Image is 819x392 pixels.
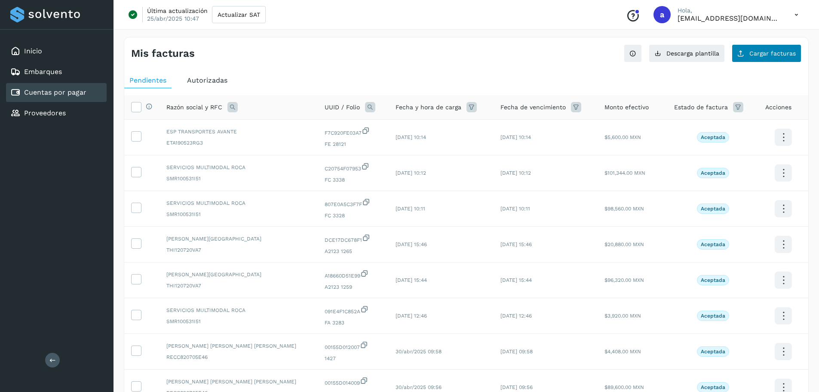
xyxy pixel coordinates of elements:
span: Razón social y RFC [166,103,222,112]
span: SERVICIOS MULTIMODAL ROCA [166,306,311,314]
a: Embarques [24,68,62,76]
span: [DATE] 09:56 [500,384,533,390]
a: Cuentas por pagar [24,88,86,96]
span: 30/abr/2025 09:58 [396,349,442,355]
span: Fecha de vencimiento [500,103,566,112]
div: Embarques [6,62,107,81]
span: $3,920.00 MXN [604,313,641,319]
span: FA 3283 [325,319,382,327]
span: $4,408.00 MXN [604,349,641,355]
span: [DATE] 10:14 [500,134,531,140]
span: [DATE] 15:44 [500,277,532,283]
span: A18660D51E99 [325,269,382,280]
span: SMR100531I51 [166,318,311,325]
span: Acciones [765,103,791,112]
span: SMR100531I51 [166,175,311,182]
span: 30/abr/2025 09:56 [396,384,442,390]
span: THI120720VA7 [166,246,311,254]
span: [DATE] 15:46 [500,241,532,247]
span: [PERSON_NAME] [PERSON_NAME] [PERSON_NAME] [166,378,311,386]
span: SERVICIOS MULTIMODAL ROCA [166,164,311,171]
p: Aceptada [701,349,725,355]
p: Aceptada [701,134,725,140]
span: $20,880.00 MXN [604,241,644,247]
span: 1427 [325,355,382,362]
span: [DATE] 10:12 [500,170,531,176]
span: 00155D012007 [325,341,382,351]
span: [DATE] 10:11 [500,206,530,212]
span: Monto efectivo [604,103,649,112]
span: Actualizar SAT [218,12,260,18]
span: UUID / Folio [325,103,360,112]
span: ETA190523RG3 [166,139,311,147]
div: Proveedores [6,104,107,123]
p: Hola, [678,7,781,14]
p: administracion@aplogistica.com [678,14,781,22]
span: SMR100531I51 [166,210,311,218]
p: Aceptada [701,384,725,390]
span: SERVICIOS MULTIMODAL ROCA [166,199,311,207]
p: Aceptada [701,313,725,319]
p: Aceptada [701,277,725,283]
span: ESP TRANSPORTES AVANTE [166,128,311,136]
p: Última actualización [147,7,208,15]
span: [DATE] 15:44 [396,277,427,283]
span: Descarga plantilla [666,50,719,56]
a: Inicio [24,47,42,55]
span: 091E4F1C852A [325,305,382,315]
span: 00155D014009 [325,377,382,387]
span: [PERSON_NAME][GEOGRAPHIC_DATA] [166,235,311,243]
a: Proveedores [24,109,66,117]
span: THI120720VA7 [166,282,311,290]
span: RECC820705E46 [166,353,311,361]
span: FC 3328 [325,212,382,219]
button: Actualizar SAT [212,6,266,23]
span: A2123 1265 [325,247,382,255]
span: FC 3338 [325,176,382,184]
button: Cargar facturas [732,44,801,62]
span: [DATE] 10:14 [396,134,426,140]
span: [DATE] 10:12 [396,170,426,176]
p: Aceptada [701,170,725,176]
div: Cuentas por pagar [6,83,107,102]
span: [PERSON_NAME][GEOGRAPHIC_DATA] [166,271,311,278]
span: [DATE] 12:46 [500,313,532,319]
span: Estado de factura [674,103,728,112]
span: Pendientes [129,76,166,84]
h4: Mis facturas [131,47,195,60]
span: Fecha y hora de carga [396,103,461,112]
div: Inicio [6,42,107,61]
span: F7C920FE03A7 [325,127,382,137]
span: $101,344.00 MXN [604,170,645,176]
span: $96,320.00 MXN [604,277,644,283]
span: 807E0A5C3F7F [325,198,382,208]
p: Aceptada [701,241,725,247]
p: 25/abr/2025 10:47 [147,15,199,22]
span: [DATE] 10:11 [396,206,425,212]
span: FE 28121 [325,140,382,148]
span: Autorizadas [187,76,227,84]
span: $89,600.00 MXN [604,384,644,390]
span: C20754F07953 [325,162,382,173]
span: [DATE] 12:46 [396,313,427,319]
button: Descarga plantilla [649,44,725,62]
p: Aceptada [701,206,725,212]
span: [PERSON_NAME] [PERSON_NAME] [PERSON_NAME] [166,342,311,350]
span: [DATE] 15:46 [396,241,427,247]
span: $98,560.00 MXN [604,206,644,212]
span: DCE17DC678F1 [325,234,382,244]
span: Cargar facturas [749,50,796,56]
span: $5,600.00 MXN [604,134,641,140]
span: [DATE] 09:58 [500,349,533,355]
span: A2123 1259 [325,283,382,291]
